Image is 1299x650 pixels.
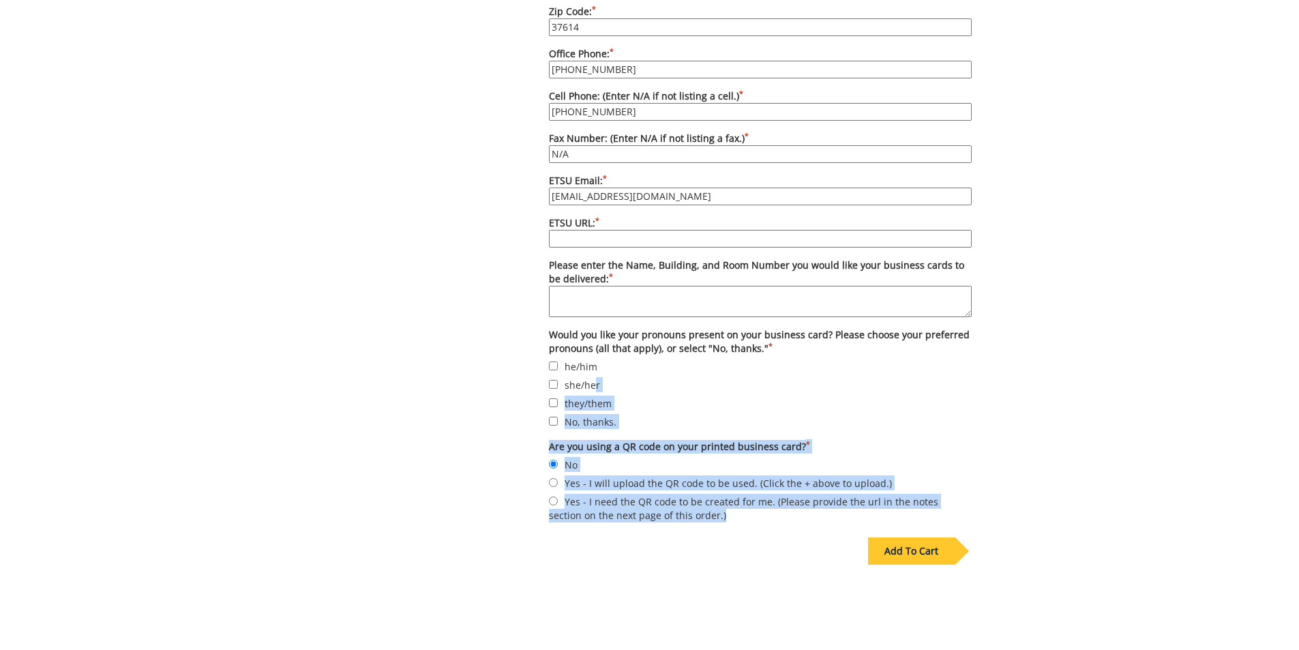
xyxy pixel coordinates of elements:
label: Fax Number: (Enter N/A if not listing a fax.) [549,132,972,163]
label: No [549,457,972,472]
label: Office Phone: [549,47,972,78]
input: Fax Number: (Enter N/A if not listing a fax.)* [549,145,972,163]
label: Yes - I need the QR code to be created for me. (Please provide the url in the notes section on th... [549,494,972,522]
label: he/him [549,359,972,374]
input: ETSU URL:* [549,230,972,248]
div: Add To Cart [868,537,955,565]
input: he/him [549,361,558,370]
input: they/them [549,398,558,407]
label: ETSU URL: [549,216,972,248]
label: Zip Code: [549,5,972,36]
input: Zip Code:* [549,18,972,36]
label: No, thanks. [549,414,972,429]
label: Are you using a QR code on your printed business card? [549,440,972,454]
textarea: Please enter the Name, Building, and Room Number you would like your business cards to be deliver... [549,286,972,317]
label: Please enter the Name, Building, and Room Number you would like your business cards to be delivered: [549,258,972,317]
input: ETSU Email:* [549,188,972,205]
label: she/her [549,377,972,392]
input: Office Phone:* [549,61,972,78]
input: she/her [549,380,558,389]
label: Cell Phone: (Enter N/A if not listing a cell.) [549,89,972,121]
input: Yes - I will upload the QR code to be used. (Click the + above to upload.) [549,478,558,487]
input: No, thanks. [549,417,558,426]
label: they/them [549,396,972,411]
input: Yes - I need the QR code to be created for me. (Please provide the url in the notes section on th... [549,497,558,505]
label: Would you like your pronouns present on your business card? Please choose your preferred pronouns... [549,328,972,355]
input: Cell Phone: (Enter N/A if not listing a cell.)* [549,103,972,121]
input: No [549,460,558,469]
label: Yes - I will upload the QR code to be used. (Click the + above to upload.) [549,475,972,490]
label: ETSU Email: [549,174,972,205]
